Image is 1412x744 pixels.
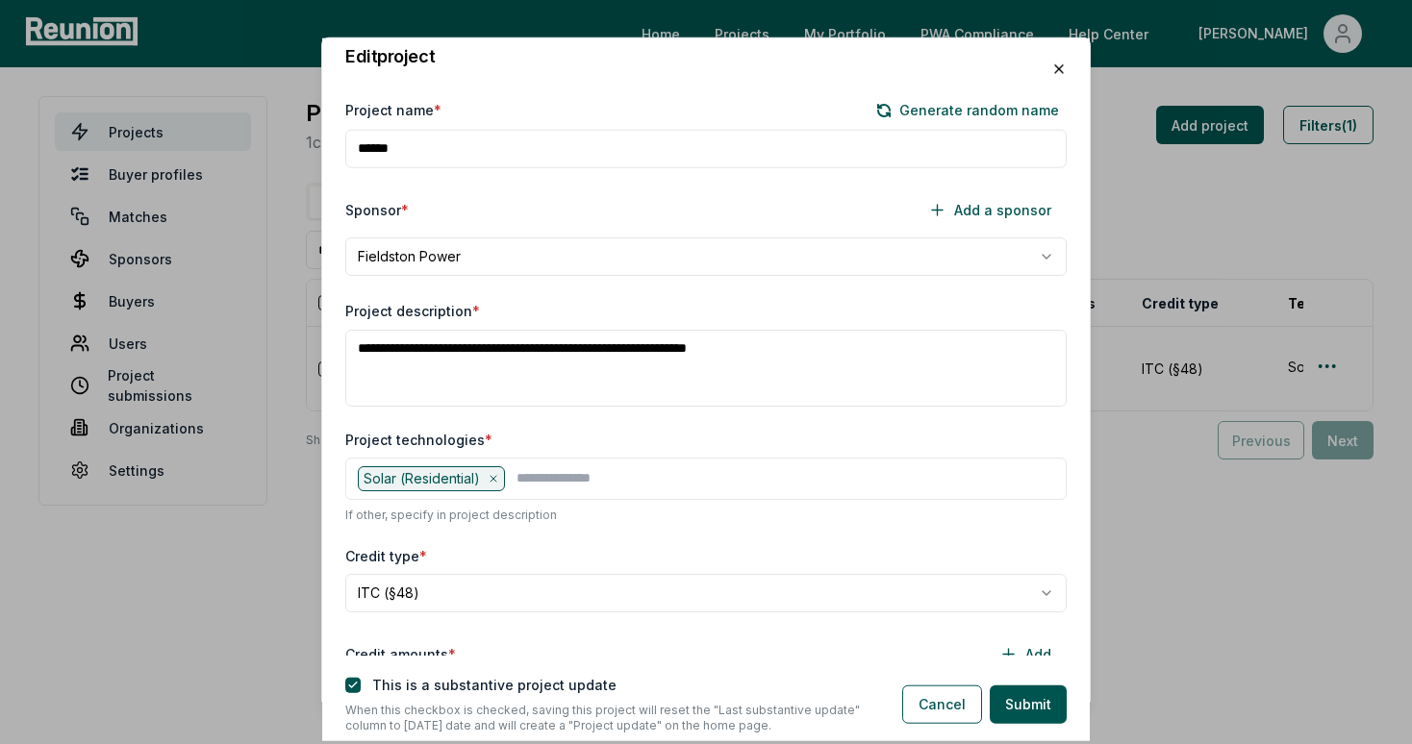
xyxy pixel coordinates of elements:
p: When this checkbox is checked, saving this project will reset the "Last substantive update" colum... [345,703,871,733]
label: This is a substantive project update [372,677,617,693]
label: Project name [345,100,441,120]
button: Generate random name [869,98,1067,121]
label: Credit type [345,546,427,566]
button: Submit [990,685,1067,724]
button: Cancel [902,685,982,724]
label: Sponsor [345,200,409,220]
button: Add [984,635,1067,674]
button: Add a sponsor [913,190,1067,229]
p: If other, specify in project description [345,508,1067,523]
label: Project technologies [345,429,492,449]
label: Credit amounts [345,644,456,664]
label: Project description [345,302,480,318]
h2: Edit project [345,48,435,65]
div: Solar (Residential) [358,465,505,490]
